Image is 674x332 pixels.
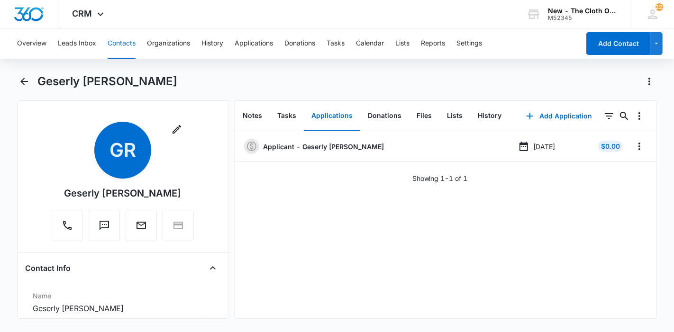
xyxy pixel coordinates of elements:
[126,210,157,241] button: Email
[263,142,384,152] a: Applicant - Geserly [PERSON_NAME]
[439,101,470,131] button: Lists
[470,101,509,131] button: History
[412,173,468,183] p: Showing 1-1 of 1
[656,3,663,11] span: 223
[64,186,181,200] div: Geserly [PERSON_NAME]
[270,101,304,131] button: Tasks
[17,28,46,59] button: Overview
[421,28,445,59] button: Reports
[356,28,384,59] button: Calendar
[642,74,657,89] button: Actions
[89,224,120,233] a: Text
[327,28,345,59] button: Tasks
[360,101,409,131] button: Donations
[33,303,213,314] dd: Geserly [PERSON_NAME]
[58,28,96,59] button: Leads Inbox
[17,74,32,89] button: Back
[632,139,647,154] button: Overflow Menu
[25,287,220,318] div: NameGeserly [PERSON_NAME]
[25,262,71,274] h4: Contact Info
[598,141,623,152] div: $0.00
[126,224,157,233] a: Email
[52,210,83,241] button: Call
[108,28,136,59] button: Contacts
[73,9,92,18] span: CRM
[304,101,360,131] button: Applications
[601,108,617,124] button: Filters
[632,108,647,124] button: Overflow Menu
[586,32,650,55] button: Add Contact
[235,28,273,59] button: Applications
[409,101,439,131] button: Files
[37,74,177,89] h1: Geserly [PERSON_NAME]
[548,15,617,21] div: account id
[533,142,555,152] p: [DATE]
[656,3,663,11] div: notifications count
[456,28,482,59] button: Settings
[284,28,315,59] button: Donations
[617,108,632,124] button: Search...
[201,28,223,59] button: History
[235,101,270,131] button: Notes
[89,210,120,241] button: Text
[94,122,151,179] span: GR
[517,105,601,127] button: Add Application
[395,28,410,59] button: Lists
[548,7,617,15] div: account name
[205,260,220,276] button: Close
[147,28,190,59] button: Organizations
[33,291,213,301] label: Name
[52,224,83,233] a: Call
